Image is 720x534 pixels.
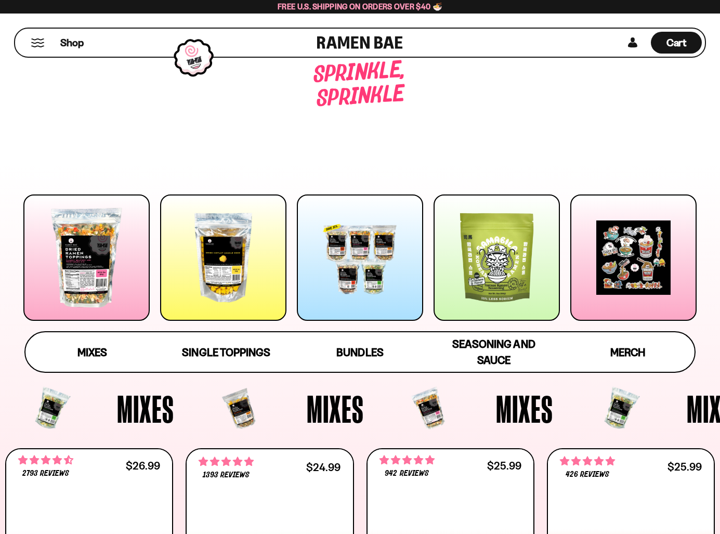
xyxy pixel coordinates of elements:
[18,453,73,467] span: 4.68 stars
[31,38,45,47] button: Mobile Menu Trigger
[667,462,702,472] div: $25.99
[566,471,609,479] span: 426 reviews
[306,462,341,472] div: $24.99
[22,470,69,478] span: 2793 reviews
[496,389,553,428] span: Mixes
[77,346,107,359] span: Mixes
[666,36,687,49] span: Cart
[427,332,560,372] a: Seasoning and Sauce
[117,389,174,428] span: Mixes
[126,461,160,471] div: $26.99
[561,332,695,372] a: Merch
[60,32,84,54] a: Shop
[610,346,645,359] span: Merch
[385,470,428,478] span: 942 reviews
[307,389,364,428] span: Mixes
[25,332,159,372] a: Mixes
[651,29,702,57] a: Cart
[293,332,427,372] a: Bundles
[487,461,521,471] div: $25.99
[203,471,250,479] span: 1393 reviews
[560,454,615,468] span: 4.76 stars
[452,337,535,367] span: Seasoning and Sauce
[182,346,270,359] span: Single Toppings
[379,453,435,467] span: 4.75 stars
[60,36,84,50] span: Shop
[199,455,254,468] span: 4.76 stars
[159,332,293,372] a: Single Toppings
[336,346,383,359] span: Bundles
[278,2,442,11] span: Free U.S. Shipping on Orders over $40 🍜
